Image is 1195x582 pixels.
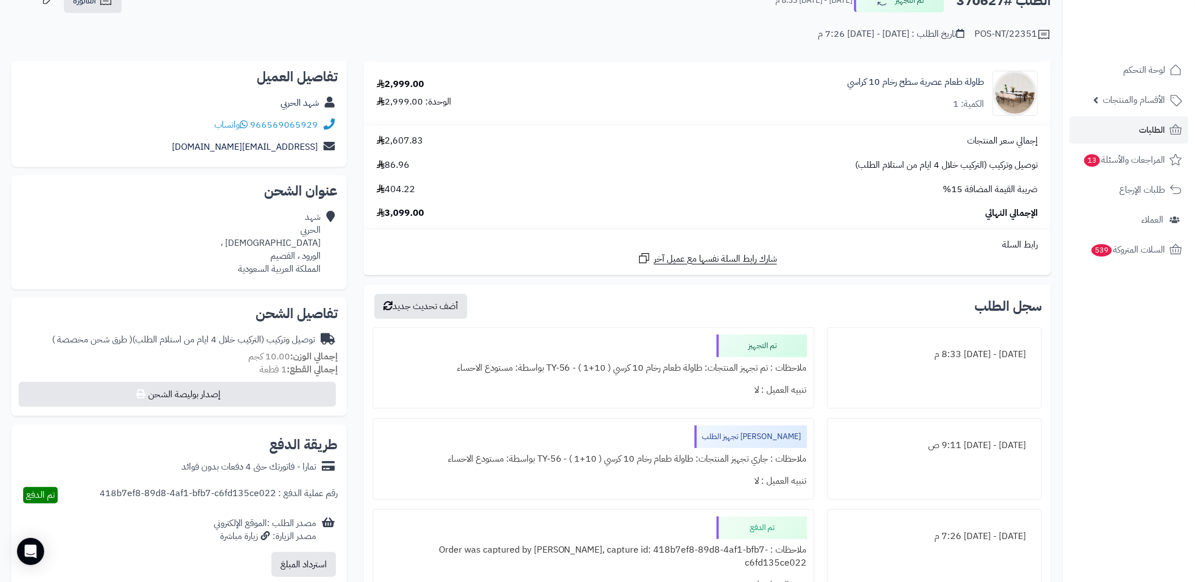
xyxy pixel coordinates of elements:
[1123,62,1165,78] span: لوحة التحكم
[855,159,1038,172] span: توصيل وتركيب (التركيب خلال 4 ايام من استلام الطلب)
[172,140,318,154] a: [EMAIL_ADDRESS][DOMAIN_NAME]
[835,435,1034,457] div: [DATE] - [DATE] 9:11 ص
[380,448,807,470] div: ملاحظات : جاري تجهيز المنتجات: طاولة طعام رخام 10 كرسي ( 10+1 ) - TY-56 بواسطة: مستودع الاحساء
[1069,236,1188,263] a: السلات المتروكة539
[694,425,807,448] div: [PERSON_NAME] تجهيز الطلب
[1069,176,1188,203] a: طلبات الإرجاع
[100,487,338,503] div: رقم عملية الدفع : 418b7ef8-89d8-4af1-bfb7-c6fd135ce022
[985,207,1038,220] span: الإجمالي النهائي
[943,183,1038,196] span: ضريبة القيمة المضافة 15%
[377,207,424,220] span: 3,099.00
[26,488,55,502] span: تم الدفع
[380,357,807,379] div: ملاحظات : تم تجهيز المنتجات: طاولة طعام رخام 10 كرسي ( 10+1 ) - TY-56 بواسطة: مستودع الاحساء
[1141,212,1163,228] span: العملاء
[182,461,316,474] div: تمارا - فاتورتك حتى 4 دفعات بدون فوائد
[271,552,336,577] button: استرداد المبلغ
[847,76,984,89] a: طاولة طعام عصرية سطح رخام 10 كراسي
[380,379,807,401] div: تنبيه العميل : لا
[1139,122,1165,138] span: الطلبات
[967,134,1038,147] span: إجمالي سعر المنتجات
[214,530,316,543] div: مصدر الزيارة: زيارة مباشرة
[19,382,336,407] button: إصدار بوليصة الشحن
[1119,182,1165,198] span: طلبات الإرجاع
[214,118,248,132] a: واتساب
[20,307,338,320] h2: تفاصيل الشحن
[260,363,338,376] small: 1 قطعة
[835,344,1034,366] div: [DATE] - [DATE] 8:33 م
[1118,11,1184,35] img: logo-2.png
[20,184,338,198] h2: عنوان الشحن
[974,299,1042,313] h3: سجل الطلب
[250,118,318,132] a: 966569065929
[20,70,338,84] h2: تفاصيل العميل
[818,28,964,41] div: تاريخ الطلب : [DATE] - [DATE] 7:26 م
[717,335,807,357] div: تم التجهيز
[377,95,451,108] div: الوحدة: 2,999.00
[52,333,315,346] div: توصيل وتركيب (التركيب خلال 4 ايام من استلام الطلب)
[221,211,321,275] div: شهد الحربي [DEMOGRAPHIC_DATA] ، الورود ، القصيم المملكة العربية السعودية
[1083,152,1165,168] span: المراجعات والأسئلة
[287,363,338,376] strong: إجمالي القطع:
[374,294,467,319] button: أضف تحديث جديد
[377,78,424,91] div: 2,999.00
[1090,242,1165,258] span: السلات المتروكة
[380,470,807,492] div: تنبيه العميل : لا
[1069,146,1188,173] a: المراجعات والأسئلة13
[974,28,1051,41] div: POS-NT/22351
[290,350,338,363] strong: إجمالي الوزن:
[1103,92,1165,108] span: الأقسام والمنتجات
[1069,206,1188,233] a: العملاء
[269,438,338,451] h2: طريقة الدفع
[1090,244,1112,257] span: 539
[953,98,984,111] div: الكمية: 1
[368,238,1046,251] div: رابط السلة
[248,350,338,363] small: 10.00 كجم
[654,253,777,266] span: شارك رابط السلة نفسها مع عميل آخر
[281,96,319,110] a: شهد الحربي
[993,71,1037,116] img: 1752306452-1-90x90.jpg
[377,159,409,172] span: 86.96
[377,134,423,147] span: 2,607.83
[717,516,807,539] div: تم الدفع
[835,525,1034,548] div: [DATE] - [DATE] 7:26 م
[1069,116,1188,144] a: الطلبات
[17,538,44,565] div: Open Intercom Messenger
[52,333,132,346] span: ( طرق شحن مخصصة )
[377,183,415,196] span: 404.22
[637,251,777,266] a: شارك رابط السلة نفسها مع عميل آخر
[380,539,807,574] div: ملاحظات : Order was captured by [PERSON_NAME], capture id: 418b7ef8-89d8-4af1-bfb7-c6fd135ce022
[1084,154,1101,167] span: 13
[1069,57,1188,84] a: لوحة التحكم
[214,517,316,543] div: مصدر الطلب :الموقع الإلكتروني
